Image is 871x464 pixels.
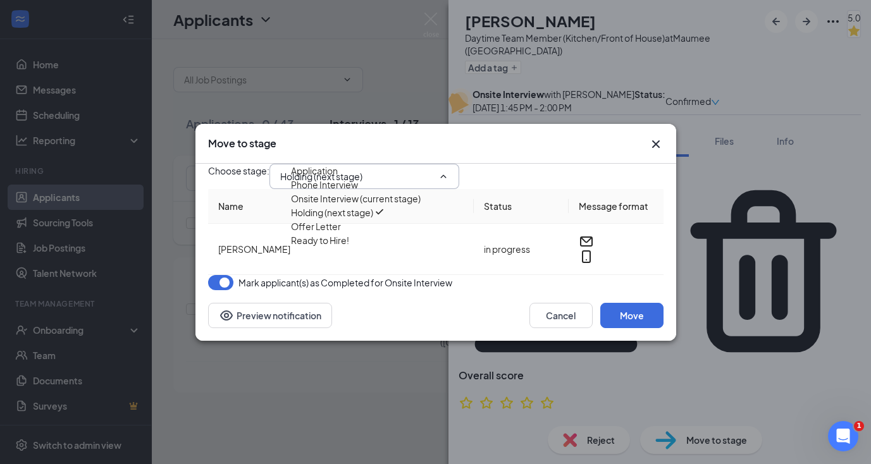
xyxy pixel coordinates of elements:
div: Holding (next stage) [291,205,373,219]
span: Mark applicant(s) as Completed for Onsite Interview [238,275,452,290]
button: Preview notificationEye [208,303,332,328]
th: Message format [569,189,664,224]
div: Onsite Interview (current stage) [291,192,421,205]
td: in progress [474,224,569,275]
svg: Email [579,234,594,249]
svg: Checkmark [373,205,386,218]
div: Ready to Hire! [291,233,349,247]
span: Choose stage : [208,164,269,189]
h3: Move to stage [208,137,276,150]
svg: Cross [648,137,664,152]
button: Cancel [529,303,593,328]
div: Offer Letter [291,219,341,233]
svg: MobileSms [579,249,594,264]
svg: Eye [219,308,234,323]
span: 1 [854,421,864,431]
div: Application [291,164,338,178]
th: Status [474,189,569,224]
th: Name [208,189,474,224]
button: Close [648,137,664,152]
div: Phone Interview [291,178,358,192]
button: Move [600,303,664,328]
iframe: Intercom live chat [828,421,858,451]
span: [PERSON_NAME] [218,243,290,255]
